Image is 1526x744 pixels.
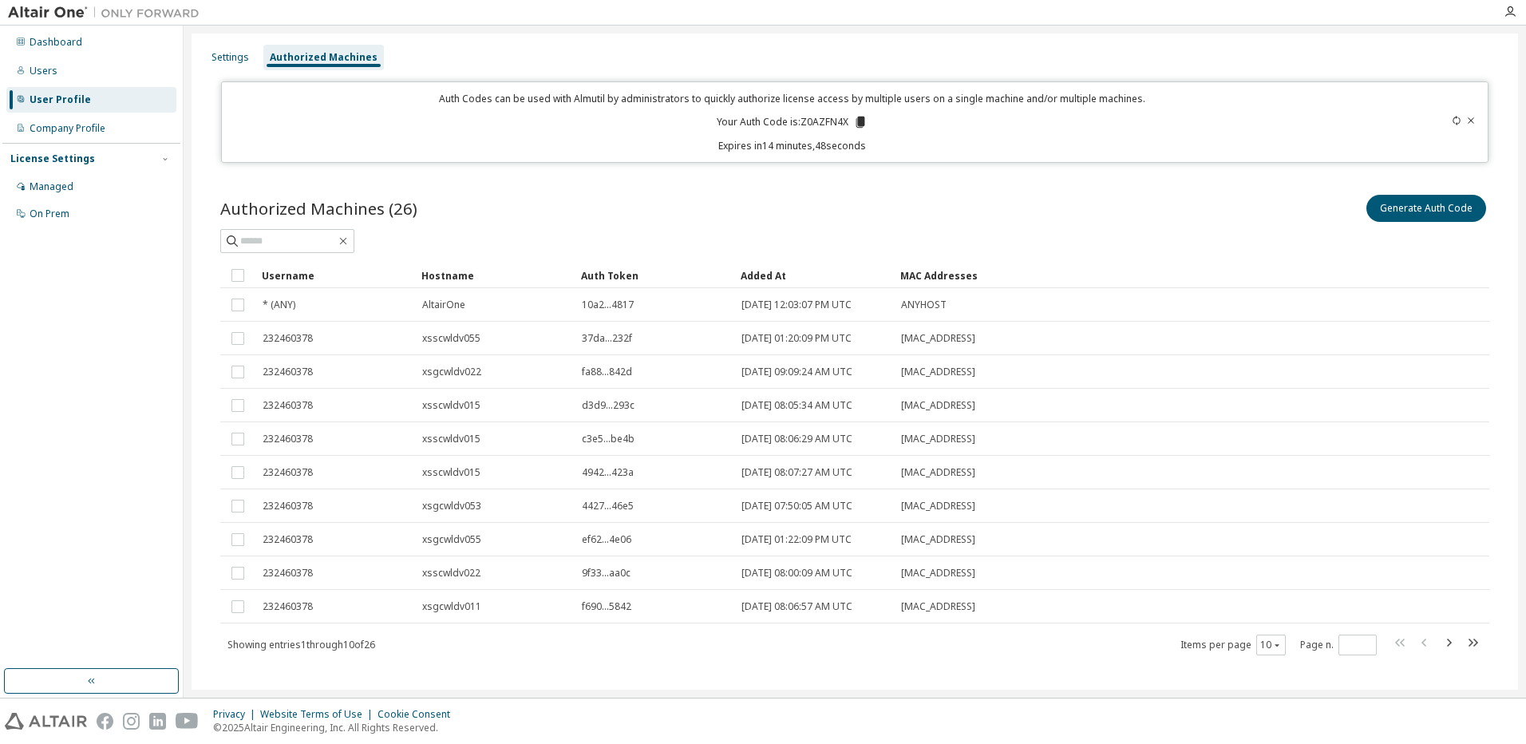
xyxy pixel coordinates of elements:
[422,433,480,445] span: xsscwldv015
[176,713,199,730] img: youtube.svg
[582,533,631,546] span: ef62...4e06
[741,500,852,512] span: [DATE] 07:50:05 AM UTC
[263,299,295,311] span: * (ANY)
[1180,635,1286,655] span: Items per page
[378,708,460,721] div: Cookie Consent
[263,533,313,546] span: 232460378
[582,332,632,345] span: 37da...232f
[263,600,313,613] span: 232460378
[901,466,975,479] span: [MAC_ADDRESS]
[582,366,632,378] span: fa88...842d
[231,139,1354,152] p: Expires in 14 minutes, 48 seconds
[263,500,313,512] span: 232460378
[900,263,1314,288] div: MAC Addresses
[263,466,313,479] span: 232460378
[741,263,888,288] div: Added At
[901,399,975,412] span: [MAC_ADDRESS]
[227,638,375,651] span: Showing entries 1 through 10 of 26
[581,263,728,288] div: Auth Token
[901,332,975,345] span: [MAC_ADDRESS]
[741,366,852,378] span: [DATE] 09:09:24 AM UTC
[582,567,631,580] span: 9f33...aa0c
[123,713,140,730] img: instagram.svg
[30,208,69,220] div: On Prem
[582,500,634,512] span: 4427...46e5
[717,115,868,129] p: Your Auth Code is: Z0AZFN4X
[1300,635,1377,655] span: Page n.
[901,600,975,613] span: [MAC_ADDRESS]
[30,122,105,135] div: Company Profile
[901,500,975,512] span: [MAC_ADDRESS]
[901,533,975,546] span: [MAC_ADDRESS]
[422,332,480,345] span: xsscwldv055
[741,299,852,311] span: [DATE] 12:03:07 PM UTC
[213,708,260,721] div: Privacy
[212,51,249,64] div: Settings
[263,366,313,378] span: 232460378
[901,366,975,378] span: [MAC_ADDRESS]
[422,533,481,546] span: xsgcwldv055
[901,299,947,311] span: ANYHOST
[262,263,409,288] div: Username
[901,567,975,580] span: [MAC_ADDRESS]
[422,500,481,512] span: xsgcwldv053
[263,332,313,345] span: 232460378
[422,366,481,378] span: xsgcwldv022
[270,51,378,64] div: Authorized Machines
[582,299,634,311] span: 10a2...4817
[901,433,975,445] span: [MAC_ADDRESS]
[741,399,852,412] span: [DATE] 08:05:34 AM UTC
[741,567,852,580] span: [DATE] 08:00:09 AM UTC
[582,600,631,613] span: f690...5842
[30,180,73,193] div: Managed
[741,433,852,445] span: [DATE] 08:06:29 AM UTC
[582,399,635,412] span: d3d9...293c
[30,36,82,49] div: Dashboard
[422,466,480,479] span: xsscwldv015
[422,600,481,613] span: xsgcwldv011
[422,567,480,580] span: xsscwldv022
[582,433,635,445] span: c3e5...be4b
[741,332,852,345] span: [DATE] 01:20:09 PM UTC
[231,92,1354,105] p: Auth Codes can be used with Almutil by administrators to quickly authorize license access by mult...
[263,433,313,445] span: 232460378
[741,466,852,479] span: [DATE] 08:07:27 AM UTC
[422,399,480,412] span: xsscwldv015
[260,708,378,721] div: Website Terms of Use
[220,197,417,220] span: Authorized Machines (26)
[10,152,95,165] div: License Settings
[422,299,465,311] span: AltairOne
[213,721,460,734] p: © 2025 Altair Engineering, Inc. All Rights Reserved.
[421,263,568,288] div: Hostname
[8,5,208,21] img: Altair One
[263,567,313,580] span: 232460378
[263,399,313,412] span: 232460378
[741,600,852,613] span: [DATE] 08:06:57 AM UTC
[1260,639,1282,651] button: 10
[149,713,166,730] img: linkedin.svg
[582,466,634,479] span: 4942...423a
[1366,195,1486,222] button: Generate Auth Code
[30,65,57,77] div: Users
[5,713,87,730] img: altair_logo.svg
[30,93,91,106] div: User Profile
[97,713,113,730] img: facebook.svg
[741,533,852,546] span: [DATE] 01:22:09 PM UTC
